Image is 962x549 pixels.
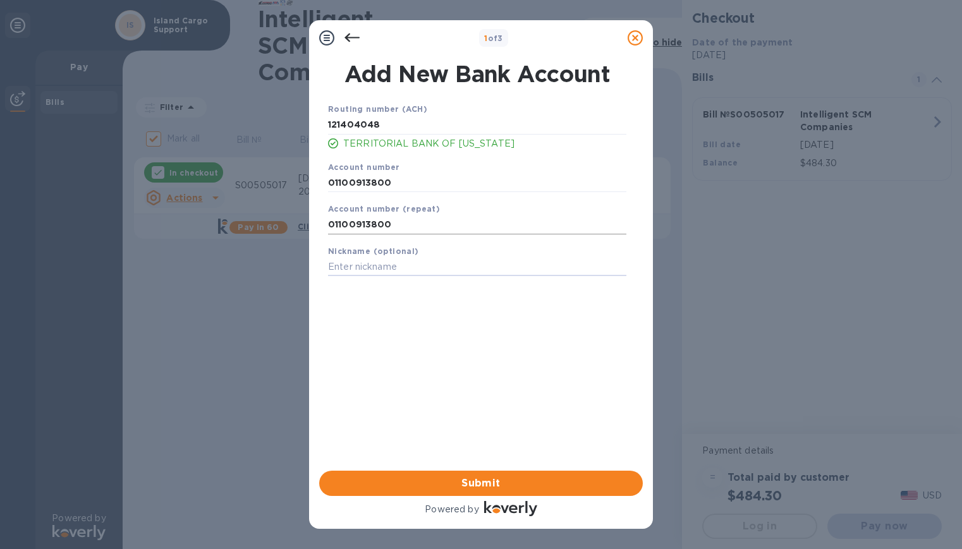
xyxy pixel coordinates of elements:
span: Submit [329,476,633,491]
img: Logo [484,501,537,516]
h1: Add New Bank Account [320,61,634,87]
b: Routing number (ACH) [328,104,427,114]
b: of 3 [484,33,503,43]
input: Enter routing number [328,116,626,135]
b: Nickname (optional) [328,246,419,256]
b: Account number [328,162,400,172]
p: TERRITORIAL BANK OF [US_STATE] [343,137,626,150]
span: 1 [484,33,487,43]
p: Powered by [425,503,478,516]
input: Enter account number [328,215,626,234]
input: Enter account number [328,173,626,192]
button: Submit [319,471,643,496]
input: Enter nickname [328,258,626,277]
b: Account number (repeat) [328,204,440,214]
